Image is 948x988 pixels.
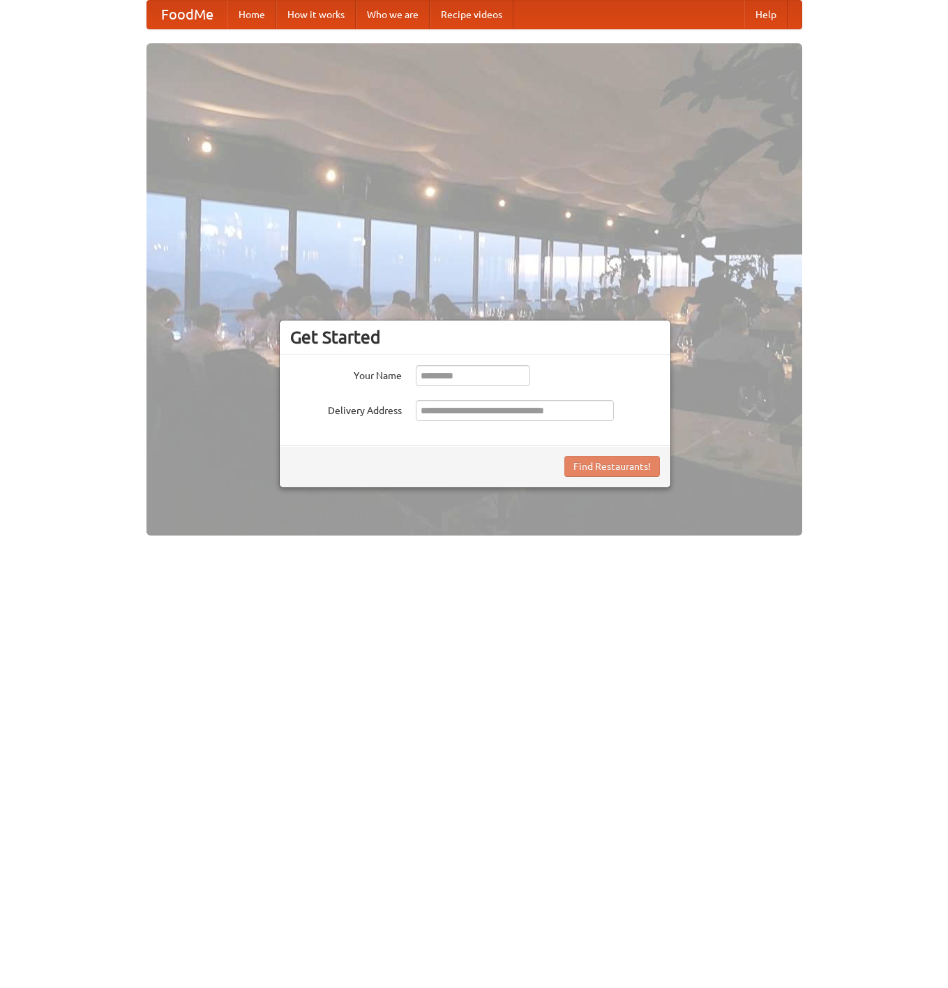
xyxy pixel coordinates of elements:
[430,1,513,29] a: Recipe videos
[356,1,430,29] a: Who we are
[290,365,402,383] label: Your Name
[564,456,660,477] button: Find Restaurants!
[227,1,276,29] a: Home
[744,1,788,29] a: Help
[290,327,660,348] h3: Get Started
[147,1,227,29] a: FoodMe
[290,400,402,418] label: Delivery Address
[276,1,356,29] a: How it works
